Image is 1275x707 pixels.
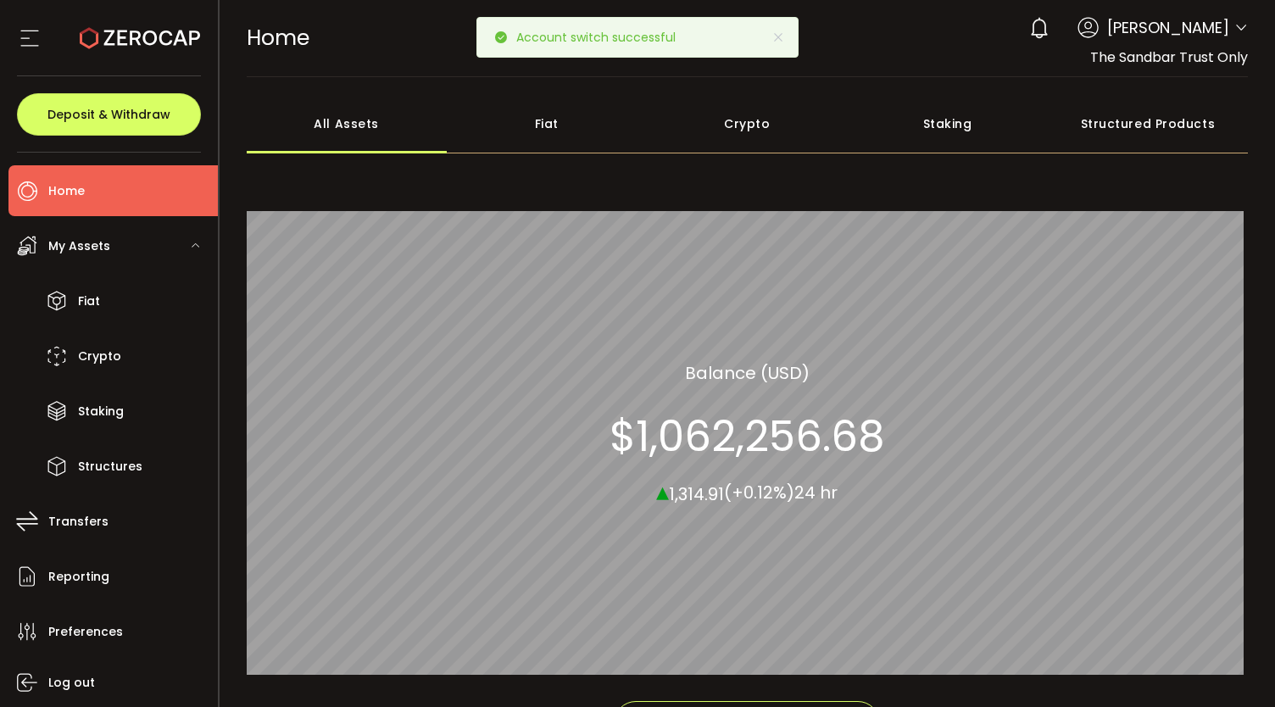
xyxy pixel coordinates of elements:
[669,482,724,505] span: 1,314.91
[78,289,100,314] span: Fiat
[1090,47,1248,67] span: The Sandbar Trust Only
[48,620,123,644] span: Preferences
[48,671,95,695] span: Log out
[685,359,810,385] section: Balance (USD)
[78,399,124,424] span: Staking
[647,94,847,153] div: Crypto
[47,109,170,120] span: Deposit & Withdraw
[516,31,689,43] p: Account switch successful
[48,234,110,259] span: My Assets
[17,93,201,136] button: Deposit & Withdraw
[78,454,142,479] span: Structures
[847,94,1047,153] div: Staking
[1048,94,1248,153] div: Structured Products
[794,481,838,504] span: 24 hr
[1107,16,1229,39] span: [PERSON_NAME]
[610,410,885,461] section: $1,062,256.68
[247,23,309,53] span: Home
[447,94,647,153] div: Fiat
[724,481,794,504] span: (+0.12%)
[48,179,85,203] span: Home
[247,94,447,153] div: All Assets
[48,509,109,534] span: Transfers
[656,472,669,509] span: ▴
[48,565,109,589] span: Reporting
[78,344,121,369] span: Crypto
[1190,626,1275,707] iframe: Chat Widget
